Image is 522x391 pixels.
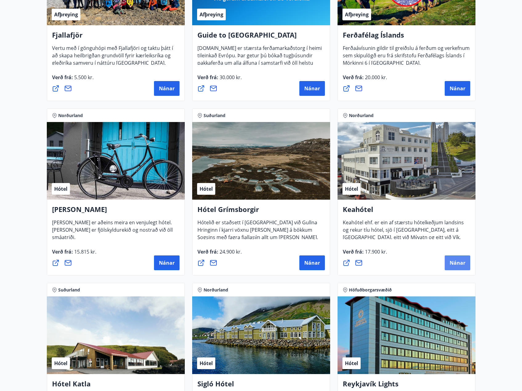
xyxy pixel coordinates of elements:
span: Afþreying [200,11,223,18]
span: [PERSON_NAME] er aðeins meira en venjulegt hótel. [PERSON_NAME] er fjölskyldurekið og nostrað við... [52,219,173,246]
span: 17.900 kr. [364,248,387,255]
h4: [PERSON_NAME] [52,205,180,219]
span: Verð frá : [343,248,387,260]
span: Keahótel ehf. er ein af stærstu hótelkeðjum landsins og rekur tíu hótel, sjö í [GEOGRAPHIC_DATA],... [343,219,464,260]
span: Nánar [159,259,175,266]
span: Höfuðborgarsvæðið [349,287,392,293]
span: Ferðaávísunin gildir til greiðslu á ferðum og verkefnum sem skipulögð eru frá skrifstofu Ferðafél... [343,45,470,71]
span: Hótel [54,185,67,192]
button: Nánar [445,81,470,96]
span: Hótel [345,185,358,192]
button: Nánar [299,81,325,96]
h4: Keahótel [343,205,470,219]
span: Nánar [450,85,465,92]
span: Hótel [200,360,213,367]
button: Nánar [154,255,180,270]
span: Norðurland [58,112,83,119]
span: Hótel [345,360,358,367]
span: Suðurland [204,112,225,119]
button: Nánar [299,255,325,270]
h4: Guide to [GEOGRAPHIC_DATA] [197,30,325,44]
span: Verð frá : [197,248,242,260]
span: Hótelið er staðsett í [GEOGRAPHIC_DATA] við Gullna Hringinn í kjarri vöxnu [PERSON_NAME] á bökkum... [197,219,318,260]
span: Nánar [304,259,320,266]
span: 5.500 kr. [73,74,94,81]
h4: Ferðafélag Íslands [343,30,470,44]
span: Suðurland [58,287,80,293]
span: Verð frá : [52,248,96,260]
span: Hótel [200,185,213,192]
span: Verð frá : [52,74,94,86]
span: Hótel [54,360,67,367]
span: Verð frá : [343,74,387,86]
span: 24.900 kr. [218,248,242,255]
button: Nánar [154,81,180,96]
span: 20.000 kr. [364,74,387,81]
span: Nánar [159,85,175,92]
span: Norðurland [349,112,374,119]
span: [DOMAIN_NAME] er stærsta ferðamarkaðstorg í heimi tileinkað Evrópu. Þar getur þú bókað tugþúsundi... [197,45,322,86]
span: Nánar [450,259,465,266]
span: 30.000 kr. [218,74,242,81]
span: Vertu með í gönguhópi með Fjallafjöri og taktu þátt í að skapa heilbrigðan grundvöll fyrir kærlei... [52,45,173,71]
h4: Hótel Grímsborgir [197,205,325,219]
span: Norðurland [204,287,228,293]
span: Nánar [304,85,320,92]
span: 15.815 kr. [73,248,96,255]
span: Afþreying [345,11,369,18]
span: Verð frá : [197,74,242,86]
button: Nánar [445,255,470,270]
span: Afþreying [54,11,78,18]
h4: Fjallafjör [52,30,180,44]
